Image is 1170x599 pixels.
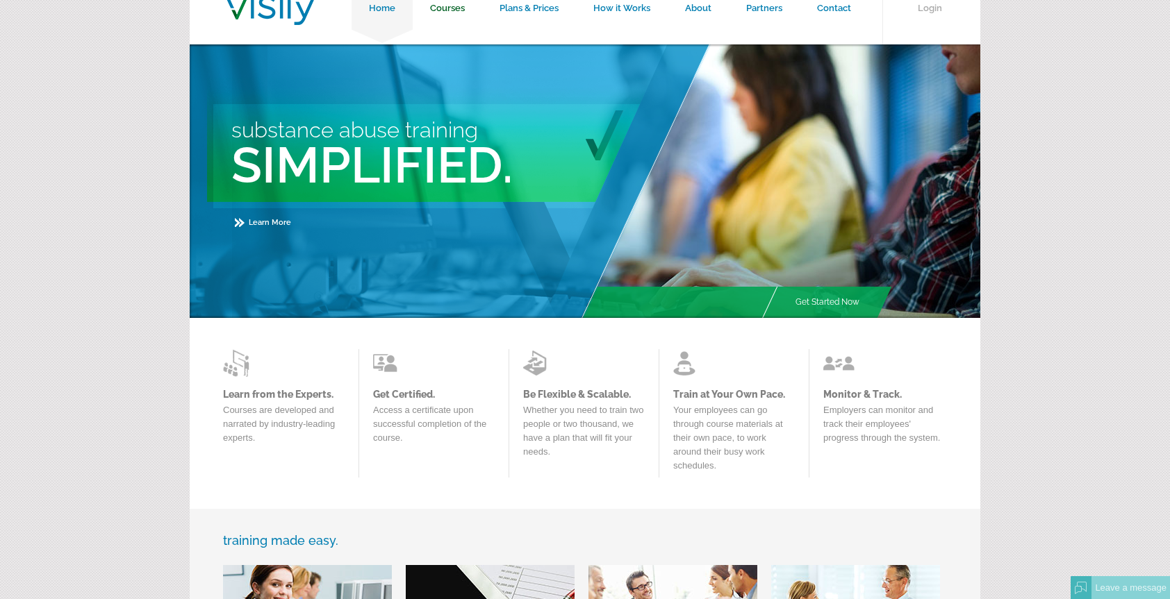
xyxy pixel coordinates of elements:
img: Learn from the Experts [523,349,554,377]
a: Monitor & Track. [823,389,945,400]
img: Learn from the Experts [373,349,404,377]
h3: Substance Abuse Training [231,117,714,142]
p: Courses are developed and narrated by industry-leading experts. [223,403,345,452]
a: Learn More [235,218,291,227]
a: Get Certified. [373,389,495,400]
p: Employers can monitor and track their employees' progress through the system. [823,403,945,452]
img: Main Image [580,44,980,318]
a: Get Started Now [778,287,877,318]
a: Visify Training [226,9,315,29]
div: Leave a message [1091,576,1170,599]
img: Learn from the Experts [823,349,855,377]
a: Train at Your Own Pace. [673,389,795,400]
a: Learn from the Experts. [223,389,345,400]
p: Access a certificate upon successful completion of the course. [373,403,495,452]
a: Be Flexible & Scalable. [523,389,645,400]
h3: training made easy. [223,533,947,548]
p: Your employees can go through course materials at their own pace, to work around their busy work ... [673,403,795,480]
h2: Simplified. [231,135,714,194]
img: Learn from the Experts [673,349,705,377]
img: Learn from the Experts [223,349,254,377]
img: Offline [1075,582,1087,594]
p: Whether you need to train two people or two thousand, we have a plan that will fit your needs. [523,403,645,466]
